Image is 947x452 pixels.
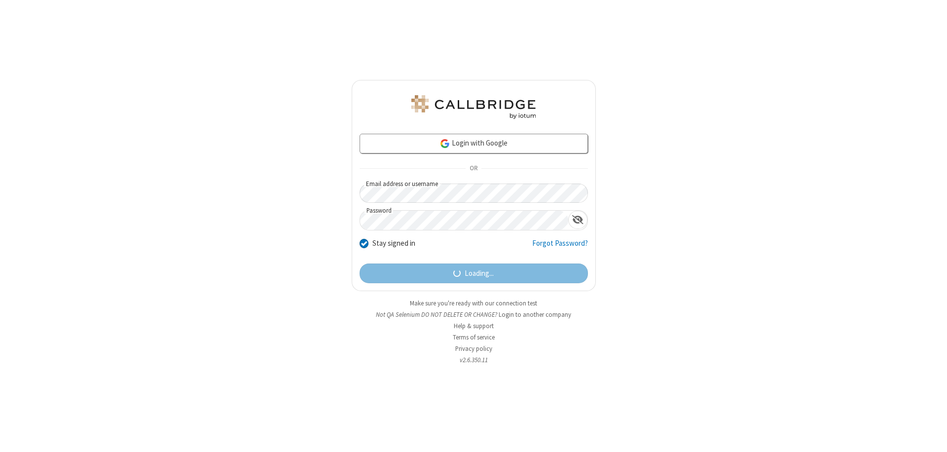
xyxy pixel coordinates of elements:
li: v2.6.350.11 [352,355,596,365]
button: Loading... [360,264,588,283]
a: Login with Google [360,134,588,153]
a: Privacy policy [455,344,492,353]
button: Login to another company [499,310,571,319]
span: Loading... [465,268,494,279]
img: google-icon.png [439,138,450,149]
img: QA Selenium DO NOT DELETE OR CHANGE [409,95,538,119]
li: Not QA Selenium DO NOT DELETE OR CHANGE? [352,310,596,319]
div: Show password [568,211,587,229]
a: Forgot Password? [532,238,588,257]
input: Email address or username [360,184,588,203]
a: Help & support [454,322,494,330]
span: OR [466,162,481,176]
label: Stay signed in [372,238,415,249]
a: Terms of service [453,333,495,341]
input: Password [360,211,568,230]
a: Make sure you're ready with our connection test [410,299,537,307]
